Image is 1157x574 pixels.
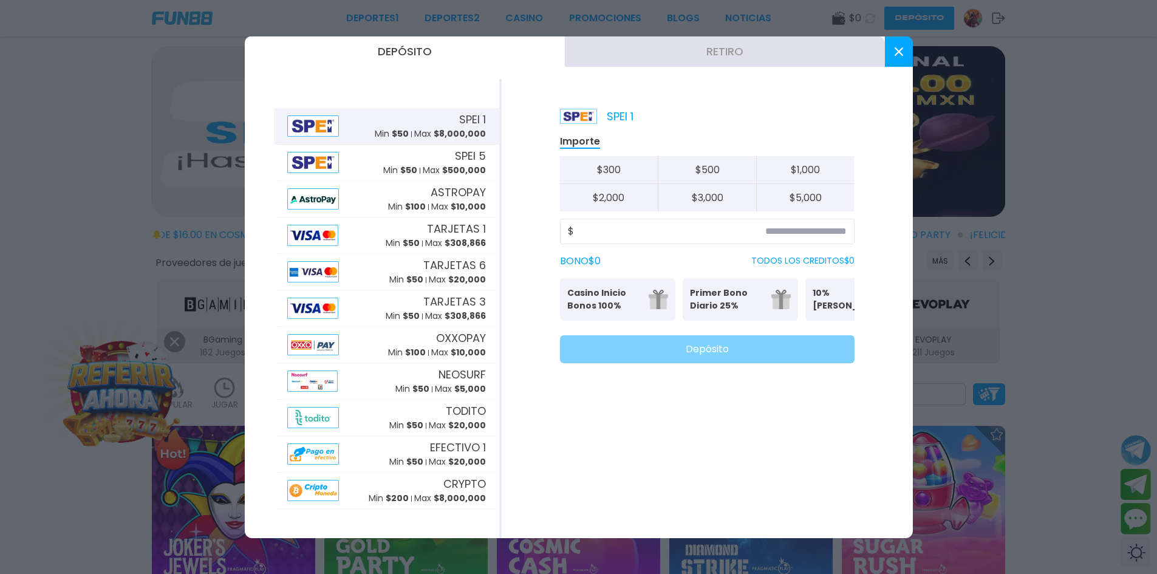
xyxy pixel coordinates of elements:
img: Platform Logo [560,109,597,124]
p: Min [389,273,423,286]
span: $ 10,000 [451,346,486,358]
img: gift [649,290,668,309]
button: Retiro [565,36,885,67]
p: SPEI 1 [560,108,633,125]
button: Depósito [245,36,565,67]
span: CRYPTO [443,476,486,492]
button: $2,000 [560,184,658,211]
span: $ 200 [386,492,409,504]
button: $1,000 [756,156,855,184]
p: TODOS LOS CREDITOS $ 0 [751,255,855,267]
span: $ 20,000 [448,419,486,431]
span: $ 100 [405,200,426,213]
img: Alipay [287,225,338,246]
img: Alipay [287,371,338,392]
button: AlipayOXXOPAYMin $100Max $10,000 [274,327,499,363]
button: Casino Inicio Bonos 100% [560,278,675,321]
span: EFECTIVO 1 [430,439,486,456]
p: Max [425,310,486,323]
img: Alipay [287,261,340,282]
span: $ 50 [392,128,409,140]
span: $ 308,866 [445,310,486,322]
span: $ 8,000,000 [434,492,486,504]
button: AlipayTARJETAS 1Min $50Max $308,866 [274,217,499,254]
span: $ 50 [412,383,429,395]
button: AlipayTARJETAS 6Min $50Max $20,000 [274,254,499,290]
p: Max [425,237,486,250]
img: Alipay [287,298,338,319]
span: TARJETAS 3 [423,293,486,310]
span: $ 308,866 [445,237,486,249]
button: $3,000 [658,184,756,211]
button: AlipayTARJETAS 3Min $50Max $308,866 [274,290,499,327]
p: Primer Bono Diario 25% [690,287,764,312]
span: TODITO [446,403,486,419]
button: Primer Bono Diario 25% [683,278,798,321]
button: AlipaySPEI 1Min $50Max $8,000,000 [274,108,499,145]
span: $ 50 [403,237,420,249]
button: Depósito [560,335,855,363]
button: AlipayNEOSURFMin $50Max $5,000 [274,363,499,400]
p: Casino Inicio Bonos 100% [567,287,641,312]
p: Max [429,273,486,286]
p: Min [375,128,409,140]
span: SPEI 5 [455,148,486,164]
p: Min [386,310,420,323]
p: Max [431,200,486,213]
p: Max [431,346,486,359]
span: SPEI 1 [459,111,486,128]
span: $ 8,000,000 [434,128,486,140]
span: NEOSURF [439,366,486,383]
p: Min [369,492,409,505]
span: $ 50 [406,456,423,468]
p: Importe [560,135,600,149]
span: ASTROPAY [431,184,486,200]
p: Max [423,164,486,177]
span: $ 50 [400,164,417,176]
p: Max [435,383,486,395]
p: Min [389,456,423,468]
span: $ 100 [405,346,426,358]
button: 10% [PERSON_NAME] [805,278,921,321]
img: Alipay [287,407,340,428]
span: $ 5,000 [454,383,486,395]
p: Min [383,164,417,177]
p: Min [395,383,429,395]
span: TARJETAS 6 [423,257,486,273]
span: $ 50 [406,273,423,285]
img: Alipay [287,480,340,501]
span: $ 10,000 [451,200,486,213]
p: Max [414,492,486,505]
p: Max [414,128,486,140]
p: Max [429,456,486,468]
span: $ 50 [406,419,423,431]
img: gift [771,290,791,309]
img: Alipay [287,443,340,465]
p: Max [429,419,486,432]
button: AlipayASTROPAYMin $100Max $10,000 [274,181,499,217]
img: Alipay [287,152,340,173]
p: Min [386,237,420,250]
button: $300 [560,156,658,184]
span: OXXOPAY [436,330,486,346]
p: 10% [PERSON_NAME] [813,287,887,312]
button: AlipayCRYPTOMin $200Max $8,000,000 [274,473,499,509]
img: Alipay [287,115,340,137]
span: $ 20,000 [448,273,486,285]
button: AlipayTODITOMin $50Max $20,000 [274,400,499,436]
button: $5,000 [756,184,855,211]
p: Min [388,346,426,359]
button: AlipayEFECTIVO 1Min $50Max $20,000 [274,436,499,473]
span: $ [568,224,574,239]
button: $500 [658,156,756,184]
p: Min [389,419,423,432]
span: TARJETAS 1 [427,220,486,237]
span: $ 500,000 [442,164,486,176]
p: Min [388,200,426,213]
button: AlipaySPEI 5Min $50Max $500,000 [274,145,499,181]
span: $ 50 [403,310,420,322]
img: Alipay [287,188,340,210]
img: Alipay [287,334,340,355]
span: $ 20,000 [448,456,486,468]
label: BONO $ 0 [560,254,601,268]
